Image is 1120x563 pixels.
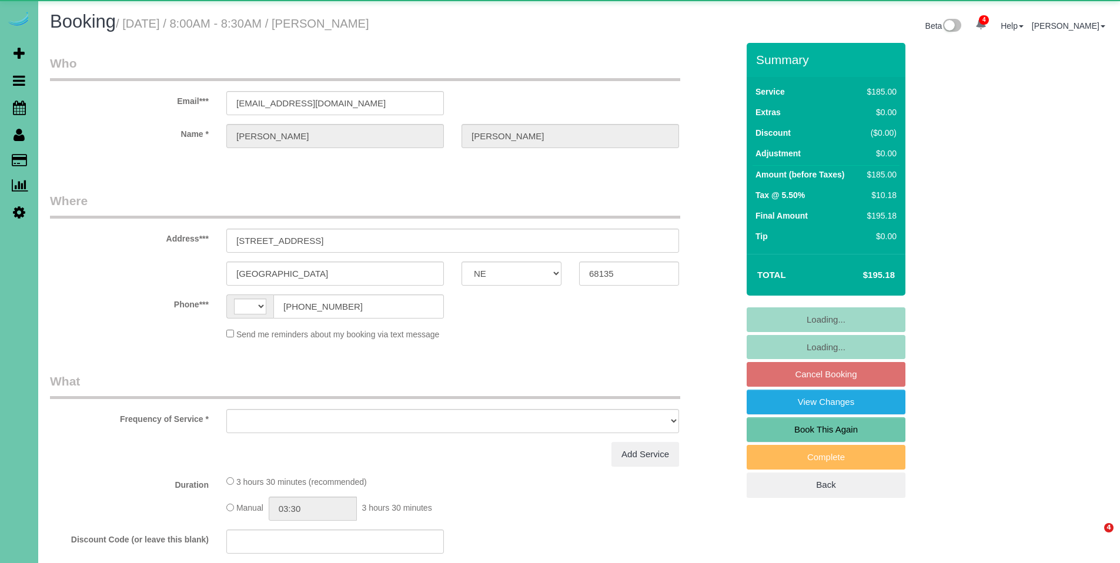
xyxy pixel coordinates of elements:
[755,189,805,201] label: Tax @ 5.50%
[755,230,768,242] label: Tip
[41,124,218,140] label: Name *
[747,417,905,442] a: Book This Again
[755,106,781,118] label: Extras
[969,12,992,38] a: 4
[942,19,961,34] img: New interface
[1001,21,1024,31] a: Help
[41,409,218,425] label: Frequency of Service *
[756,53,900,66] h3: Summary
[862,127,897,139] div: ($0.00)
[50,373,680,399] legend: What
[116,17,369,30] small: / [DATE] / 8:00AM - 8:30AM / [PERSON_NAME]
[236,330,440,339] span: Send me reminders about my booking via text message
[1080,523,1108,551] iframe: Intercom live chat
[862,210,897,222] div: $195.18
[362,504,432,513] span: 3 hours 30 minutes
[925,21,962,31] a: Beta
[862,189,897,201] div: $10.18
[828,270,895,280] h4: $195.18
[236,477,367,487] span: 3 hours 30 minutes (recommended)
[236,504,263,513] span: Manual
[757,270,786,280] strong: Total
[862,86,897,98] div: $185.00
[1032,21,1105,31] a: [PERSON_NAME]
[611,442,679,467] a: Add Service
[747,472,905,497] a: Back
[41,475,218,491] label: Duration
[50,192,680,219] legend: Where
[755,169,844,180] label: Amount (before Taxes)
[755,86,785,98] label: Service
[862,148,897,159] div: $0.00
[862,169,897,180] div: $185.00
[1104,523,1114,532] span: 4
[50,11,116,32] span: Booking
[755,210,808,222] label: Final Amount
[979,15,989,25] span: 4
[747,390,905,414] a: View Changes
[755,148,801,159] label: Adjustment
[41,530,218,545] label: Discount Code (or leave this blank)
[755,127,791,139] label: Discount
[862,230,897,242] div: $0.00
[862,106,897,118] div: $0.00
[7,12,31,28] img: Automaid Logo
[50,55,680,81] legend: Who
